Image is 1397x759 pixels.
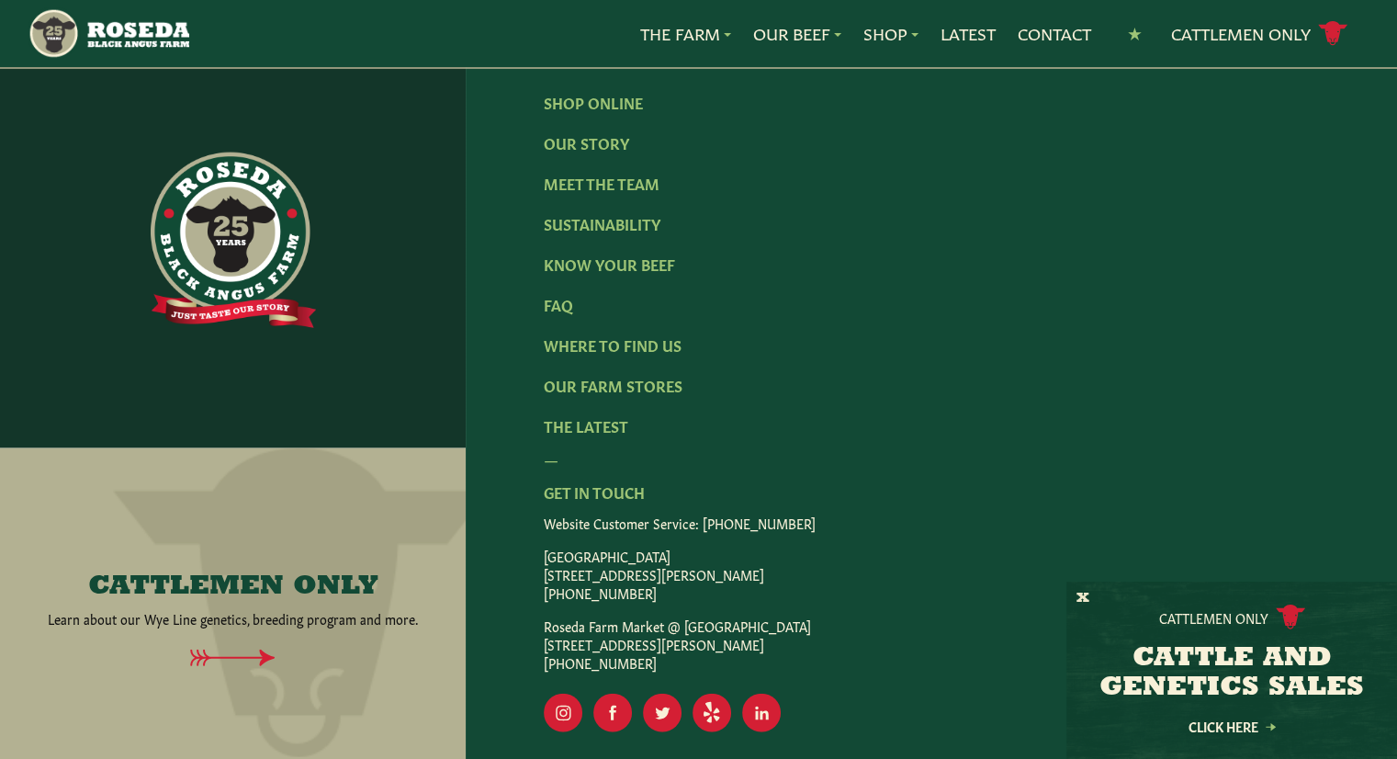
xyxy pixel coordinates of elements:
a: Our Story [544,132,629,153]
p: Cattlemen Only [1159,608,1268,627]
a: Cattlemen Only [1171,17,1347,50]
a: Click Here [1149,720,1314,732]
a: Shop [863,22,918,46]
p: Learn about our Wye Line genetics, breeding program and more. [48,609,419,628]
a: Meet The Team [544,173,659,193]
h3: CATTLE AND GENETICS SALES [1089,644,1374,703]
a: Shop Online [544,92,643,112]
a: Where To Find Us [544,334,682,355]
a: Visit Our LinkedIn Page [742,694,781,732]
a: Our Farm Stores [544,375,682,395]
a: Latest [941,22,996,46]
p: [GEOGRAPHIC_DATA] [STREET_ADDRESS][PERSON_NAME] [PHONE_NUMBER] [544,547,1320,602]
p: Website Customer Service: [PHONE_NUMBER] [544,514,1320,532]
a: FAQ [544,294,573,314]
a: Contact [1018,22,1091,46]
img: https://roseda.com/wp-content/uploads/2021/06/roseda-25-full@2x.png [151,153,316,329]
a: Our Beef [753,22,841,46]
a: Visit Our Instagram Page [544,694,582,732]
img: https://roseda.com/wp-content/uploads/2021/05/roseda-25-header.png [28,7,188,60]
h4: CATTLEMEN ONLY [88,572,378,602]
a: Know Your Beef [544,254,675,274]
a: The Farm [640,22,731,46]
img: cattle-icon.svg [1276,605,1305,629]
button: X [1076,589,1089,608]
a: Visit Our Facebook Page [593,694,632,732]
div: — [544,447,1320,470]
a: CATTLEMEN ONLY Learn about our Wye Line genetics, breeding program and more. [39,572,427,628]
a: The Latest [544,415,628,436]
a: Sustainability [544,213,660,233]
p: Roseda Farm Market @ [GEOGRAPHIC_DATA] [STREET_ADDRESS][PERSON_NAME] [PHONE_NUMBER] [544,617,1320,672]
a: Visit Our Yelp Page [693,694,731,732]
a: Visit Our Twitter Page [643,694,682,732]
